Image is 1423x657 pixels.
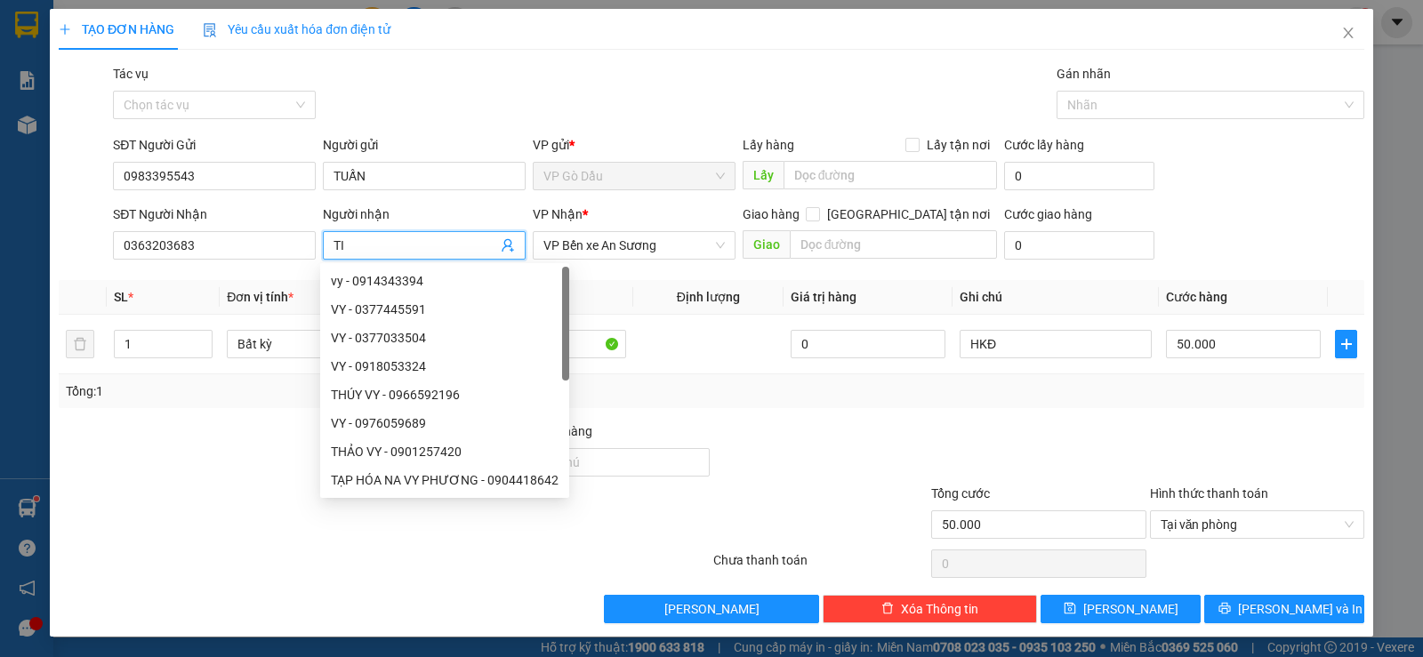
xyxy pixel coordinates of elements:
[501,238,515,252] span: user-add
[1064,602,1076,616] span: save
[1204,595,1364,623] button: printer[PERSON_NAME] và In
[331,413,559,433] div: VY - 0976059689
[664,599,760,619] span: [PERSON_NAME]
[203,22,390,36] span: Yêu cầu xuất hóa đơn điện tử
[820,204,997,224] span: [GEOGRAPHIC_DATA] tận nơi
[331,470,559,490] div: TẠP HÓA NA VY PHƯƠNG - 0904418642
[203,23,217,37] img: icon
[1166,290,1227,304] span: Cước hàng
[59,23,71,36] span: plus
[901,599,978,619] span: Xóa Thông tin
[331,300,559,319] div: VY - 0377445591
[5,129,109,140] span: In ngày:
[790,230,998,259] input: Dọc đường
[1335,330,1357,358] button: plus
[791,330,945,358] input: 0
[543,232,725,259] span: VP Bến xe An Sương
[1004,162,1154,190] input: Cước lấy hàng
[953,280,1159,315] th: Ghi chú
[743,207,800,221] span: Giao hàng
[331,385,559,405] div: THÚY VY - 0966592196
[495,448,710,477] input: Ghi chú đơn hàng
[320,466,569,494] div: TẠP HÓA NA VY PHƯƠNG - 0904418642
[1323,9,1373,59] button: Close
[331,357,559,376] div: VY - 0918053324
[320,409,569,437] div: VY - 0976059689
[1336,337,1356,351] span: plus
[6,11,85,89] img: logo
[113,135,316,155] div: SĐT Người Gửi
[320,381,569,409] div: THÚY VY - 0966592196
[66,381,551,401] div: Tổng: 1
[677,290,740,304] span: Định lượng
[323,135,526,155] div: Người gửi
[1083,599,1178,619] span: [PERSON_NAME]
[1004,207,1092,221] label: Cước giao hàng
[323,204,526,224] div: Người nhận
[141,53,245,76] span: 01 Võ Văn Truyện, KP.1, Phường 2
[331,442,559,461] div: THẢO VY - 0901257420
[141,10,244,25] strong: ĐỒNG PHƯỚC
[1004,231,1154,260] input: Cước giao hàng
[113,204,316,224] div: SĐT Người Nhận
[604,595,818,623] button: [PERSON_NAME]
[141,28,239,51] span: Bến xe [GEOGRAPHIC_DATA]
[1161,511,1354,538] span: Tại văn phòng
[320,352,569,381] div: VY - 0918053324
[743,230,790,259] span: Giao
[533,207,583,221] span: VP Nhận
[743,161,784,189] span: Lấy
[791,290,856,304] span: Giá trị hàng
[1238,599,1363,619] span: [PERSON_NAME] và In
[931,486,990,501] span: Tổng cước
[237,331,408,357] span: Bất kỳ
[59,22,174,36] span: TẠO ĐƠN HÀNG
[141,79,218,90] span: Hotline: 19001152
[320,324,569,352] div: VY - 0377033504
[1057,67,1111,81] label: Gán nhãn
[39,129,109,140] span: 12:35:15 [DATE]
[823,595,1037,623] button: deleteXóa Thông tin
[960,330,1152,358] input: Ghi Chú
[543,163,725,189] span: VP Gò Dầu
[331,328,559,348] div: VY - 0377033504
[331,271,559,291] div: vy - 0914343394
[66,330,94,358] button: delete
[743,138,794,152] span: Lấy hàng
[113,67,149,81] label: Tác vụ
[227,290,293,304] span: Đơn vị tính
[48,96,218,110] span: -----------------------------------------
[5,115,188,125] span: [PERSON_NAME]:
[920,135,997,155] span: Lấy tận nơi
[1041,595,1201,623] button: save[PERSON_NAME]
[320,267,569,295] div: vy - 0914343394
[881,602,894,616] span: delete
[711,550,929,581] div: Chưa thanh toán
[1341,26,1355,40] span: close
[1150,486,1268,501] label: Hình thức thanh toán
[320,295,569,324] div: VY - 0377445591
[784,161,998,189] input: Dọc đường
[320,437,569,466] div: THẢO VY - 0901257420
[1218,602,1231,616] span: printer
[1004,138,1084,152] label: Cước lấy hàng
[533,135,736,155] div: VP gửi
[89,113,189,126] span: VPGD1508250014
[114,290,128,304] span: SL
